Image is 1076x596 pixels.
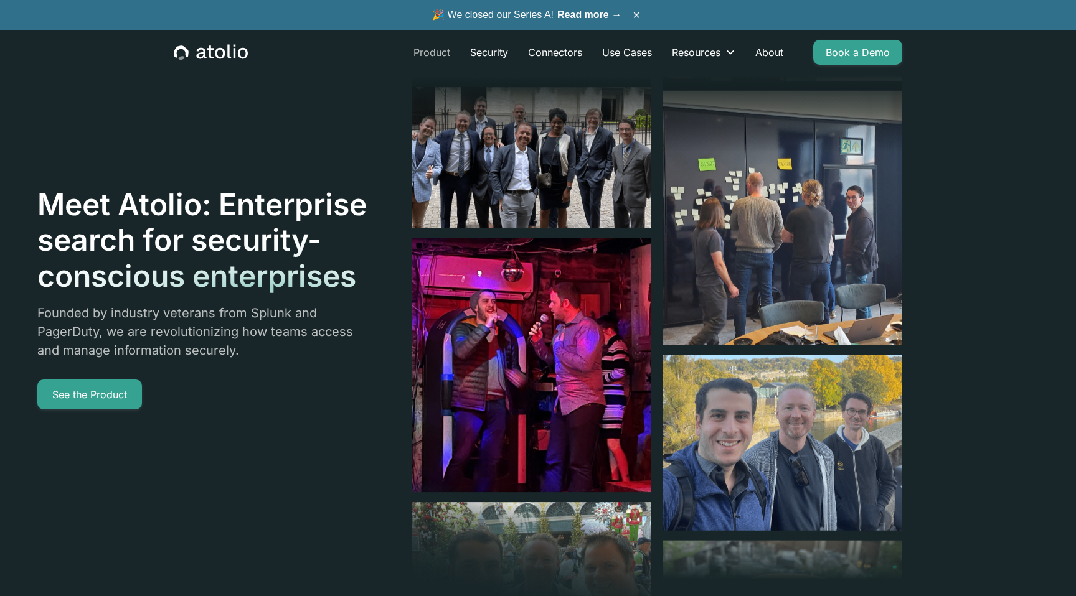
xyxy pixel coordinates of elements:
[663,355,902,531] img: image
[412,238,652,492] img: image
[663,91,902,345] img: image
[662,40,745,65] div: Resources
[412,87,652,228] img: image
[404,40,460,65] a: Product
[557,9,621,20] a: Read more →
[174,44,248,60] a: home
[813,40,902,65] a: Book a Demo
[518,40,592,65] a: Connectors
[37,304,369,360] p: Founded by industry veterans from Splunk and PagerDuty, we are revolutionizing how teams access a...
[432,7,621,22] span: 🎉 We closed our Series A!
[37,379,142,409] a: See the Product
[592,40,662,65] a: Use Cases
[460,40,518,65] a: Security
[672,45,720,60] div: Resources
[745,40,793,65] a: About
[1014,536,1076,596] iframe: Chat Widget
[37,187,369,294] h1: Meet Atolio: Enterprise search for security-conscious enterprises
[629,8,644,22] button: ×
